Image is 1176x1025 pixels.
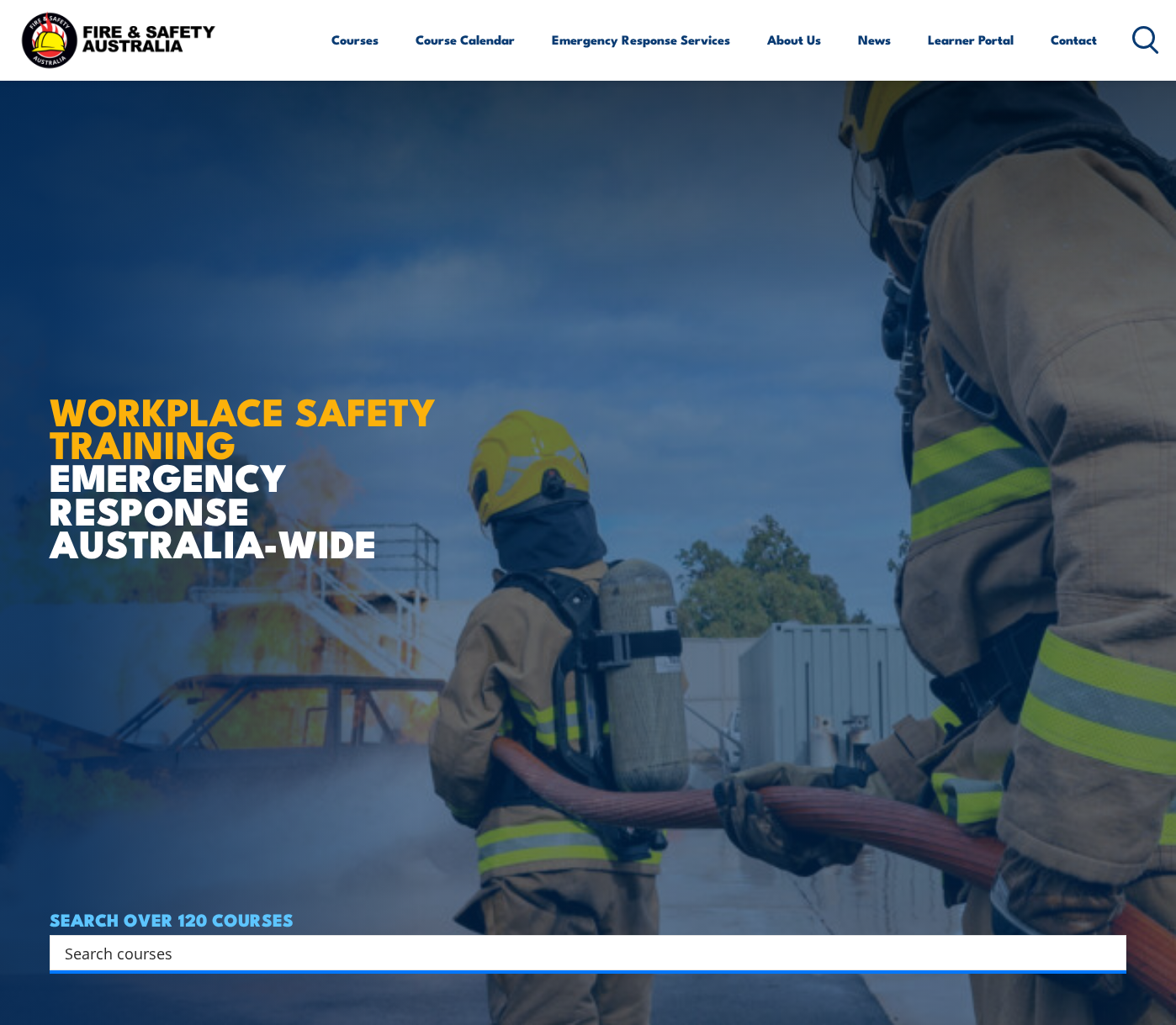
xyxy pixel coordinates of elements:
[68,941,1093,964] form: Search form
[331,19,379,60] a: Courses
[928,19,1014,60] a: Learner Portal
[50,910,1126,928] h4: SEARCH OVER 120 COURSES
[858,19,891,60] a: News
[65,940,1089,965] input: Search input
[50,381,436,472] strong: WORKPLACE SAFETY TRAINING
[552,19,730,60] a: Emergency Response Services
[416,19,515,60] a: Course Calendar
[1051,19,1097,60] a: Contact
[1097,941,1120,964] button: Search magnifier button
[767,19,821,60] a: About Us
[50,351,461,558] h1: EMERGENCY RESPONSE AUSTRALIA-WIDE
